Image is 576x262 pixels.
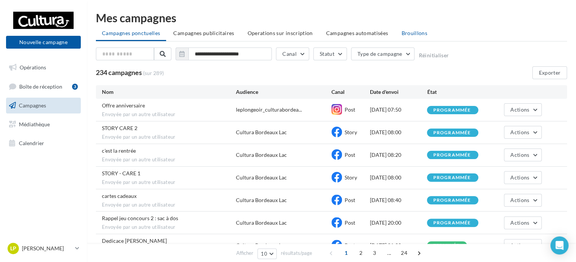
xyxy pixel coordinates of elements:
[19,83,62,89] span: Boîte de réception
[532,66,567,79] button: Exporter
[102,237,167,244] span: Dedicace CLAIRE MCGOWAN
[340,247,352,259] span: 1
[433,221,471,225] div: programmée
[510,106,529,113] span: Actions
[6,241,81,256] a: LP [PERSON_NAME]
[427,88,484,96] div: État
[143,69,164,77] span: (sur 289)
[236,174,287,181] div: Cultura Bordeaux Lac
[261,251,267,257] span: 10
[370,242,427,249] div: [DATE] 21:00
[433,243,459,248] div: terminée
[236,129,287,136] div: Cultura Bordeaux Lac
[345,106,355,113] span: Post
[345,152,355,158] span: Post
[102,134,236,141] span: Envoyée par un autre utilisateur
[102,179,236,186] span: Envoyée par un autre utilisateur
[236,106,302,113] span: leplongeoir_culturabordea...
[5,98,82,113] a: Campagnes
[383,247,395,259] span: ...
[504,239,542,252] button: Actions
[504,149,542,161] button: Actions
[510,242,529,248] span: Actions
[102,215,178,221] span: Rappel jeu concours 2 : sac à dos
[313,47,347,60] button: Statut
[550,236,568,254] div: Open Intercom Messenger
[419,52,449,58] button: Réinitialiser
[345,129,357,135] span: Story
[281,250,312,257] span: résultats/page
[236,219,287,227] div: Cultura Bordeaux Lac
[510,219,529,226] span: Actions
[510,129,529,135] span: Actions
[5,116,82,132] a: Médiathèque
[102,88,236,96] div: Nom
[326,30,388,36] span: Campagnes automatisées
[433,175,471,180] div: programmée
[331,88,370,96] div: Canal
[345,219,355,226] span: Post
[102,102,145,109] span: Offre anniversaire
[433,108,471,113] div: programmée
[102,125,137,131] span: STORY CARE 2
[510,174,529,181] span: Actions
[102,147,136,154] span: c'est la rentrée
[5,60,82,75] a: Opérations
[236,250,253,257] span: Afficher
[72,84,78,90] div: 3
[504,103,542,116] button: Actions
[96,12,567,23] div: Mes campagnes
[102,202,236,208] span: Envoyée par un autre utilisateur
[236,88,331,96] div: Audience
[433,130,471,135] div: programmée
[345,242,355,248] span: Post
[433,198,471,203] div: programmée
[401,30,427,36] span: Brouillons
[370,88,427,96] div: Date d'envoi
[276,47,309,60] button: Canal
[22,245,72,252] p: [PERSON_NAME]
[102,156,236,163] span: Envoyée par un autre utilisateur
[504,126,542,139] button: Actions
[6,36,81,49] button: Nouvelle campagne
[370,219,427,227] div: [DATE] 20:00
[102,111,236,118] span: Envoyée par un autre utilisateur
[345,197,355,203] span: Post
[19,102,46,109] span: Campagnes
[236,151,287,159] div: Cultura Bordeaux Lac
[370,174,427,181] div: [DATE] 08:00
[102,170,140,176] span: STORY - CARE 1
[5,135,82,151] a: Calendrier
[173,30,234,36] span: Campagnes publicitaires
[5,78,82,95] a: Boîte de réception3
[368,247,380,259] span: 3
[351,47,415,60] button: Type de campagne
[370,129,427,136] div: [DATE] 08:00
[257,248,277,259] button: 10
[433,153,471,158] div: programmée
[10,245,16,252] span: LP
[19,139,44,146] span: Calendrier
[510,197,529,203] span: Actions
[236,196,287,204] div: Cultura Bordeaux Lac
[504,171,542,184] button: Actions
[370,151,427,159] div: [DATE] 08:20
[504,216,542,229] button: Actions
[102,193,137,199] span: cartes cadeaux
[370,106,427,113] div: [DATE] 07:50
[504,194,542,207] button: Actions
[355,247,367,259] span: 2
[510,152,529,158] span: Actions
[102,224,236,231] span: Envoyée par un autre utilisateur
[20,64,46,70] span: Opérations
[345,174,357,181] span: Story
[370,196,427,204] div: [DATE] 08:40
[398,247,410,259] span: 24
[247,30,313,36] span: Operations sur inscription
[19,121,50,127] span: Médiathèque
[96,68,142,77] span: 234 campagnes
[236,242,287,249] div: Cultura Bordeaux Lac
